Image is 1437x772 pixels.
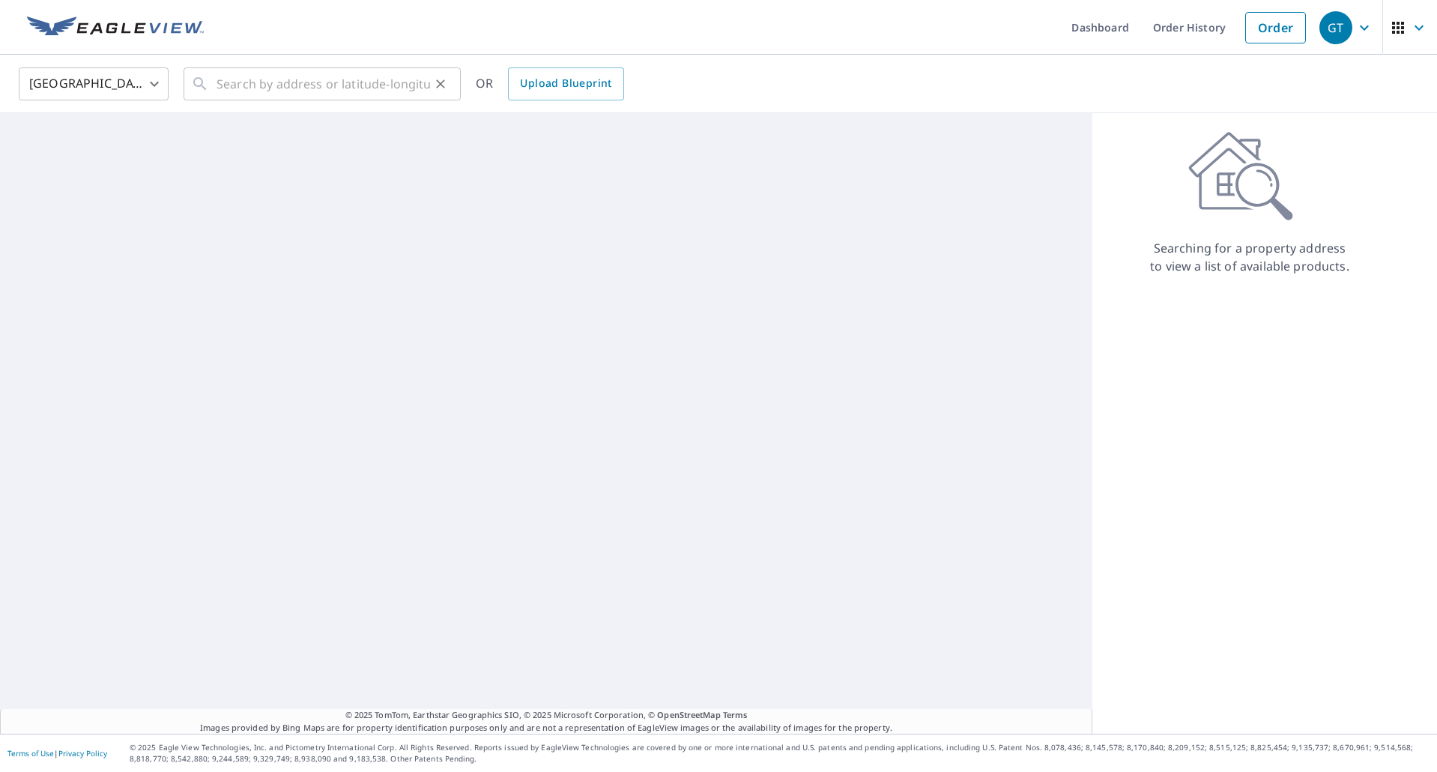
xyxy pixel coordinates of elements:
a: Order [1245,12,1306,43]
p: | [7,749,107,758]
p: Searching for a property address to view a list of available products. [1149,239,1350,275]
a: Upload Blueprint [508,67,623,100]
button: Clear [430,73,451,94]
img: EV Logo [27,16,204,39]
div: GT [1319,11,1352,44]
a: Terms of Use [7,748,54,759]
a: Privacy Policy [58,748,107,759]
input: Search by address or latitude-longitude [217,63,430,105]
a: Terms [723,709,748,720]
a: OpenStreetMap [657,709,720,720]
div: [GEOGRAPHIC_DATA] [19,63,169,105]
div: OR [476,67,624,100]
p: © 2025 Eagle View Technologies, Inc. and Pictometry International Corp. All Rights Reserved. Repo... [130,742,1430,765]
span: Upload Blueprint [520,74,611,93]
span: © 2025 TomTom, Earthstar Geographics SIO, © 2025 Microsoft Corporation, © [345,709,748,722]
